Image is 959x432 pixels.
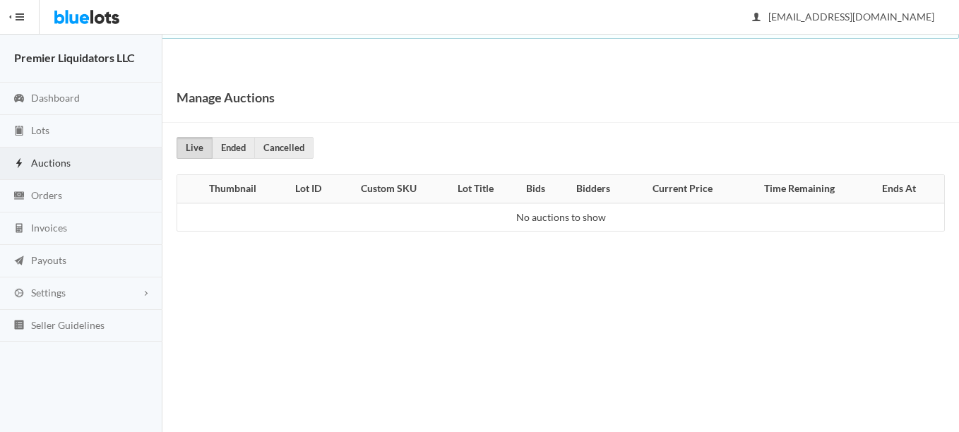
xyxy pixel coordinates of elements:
ion-icon: clipboard [12,125,26,138]
ion-icon: list box [12,319,26,332]
th: Lot Title [440,175,512,203]
span: [EMAIL_ADDRESS][DOMAIN_NAME] [753,11,934,23]
ion-icon: cash [12,190,26,203]
ion-icon: paper plane [12,255,26,268]
span: Orders [31,189,62,201]
span: Invoices [31,222,67,234]
th: Thumbnail [177,175,280,203]
ion-icon: speedometer [12,92,26,106]
th: Bids [512,175,559,203]
span: Dashboard [31,92,80,104]
ion-icon: flash [12,157,26,171]
ion-icon: cog [12,287,26,301]
th: Time Remaining [737,175,862,203]
span: Payouts [31,254,66,266]
th: Bidders [559,175,628,203]
h1: Manage Auctions [177,87,275,108]
strong: Premier Liquidators LLC [14,51,135,64]
td: No auctions to show [177,203,944,232]
ion-icon: calculator [12,222,26,236]
a: Ended [212,137,255,159]
th: Ends At [862,175,944,203]
th: Current Price [628,175,737,203]
span: Settings [31,287,66,299]
a: Cancelled [254,137,314,159]
span: Seller Guidelines [31,319,105,331]
th: Custom SKU [337,175,439,203]
th: Lot ID [280,175,337,203]
span: Auctions [31,157,71,169]
span: Lots [31,124,49,136]
a: Live [177,137,213,159]
ion-icon: person [749,11,763,25]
